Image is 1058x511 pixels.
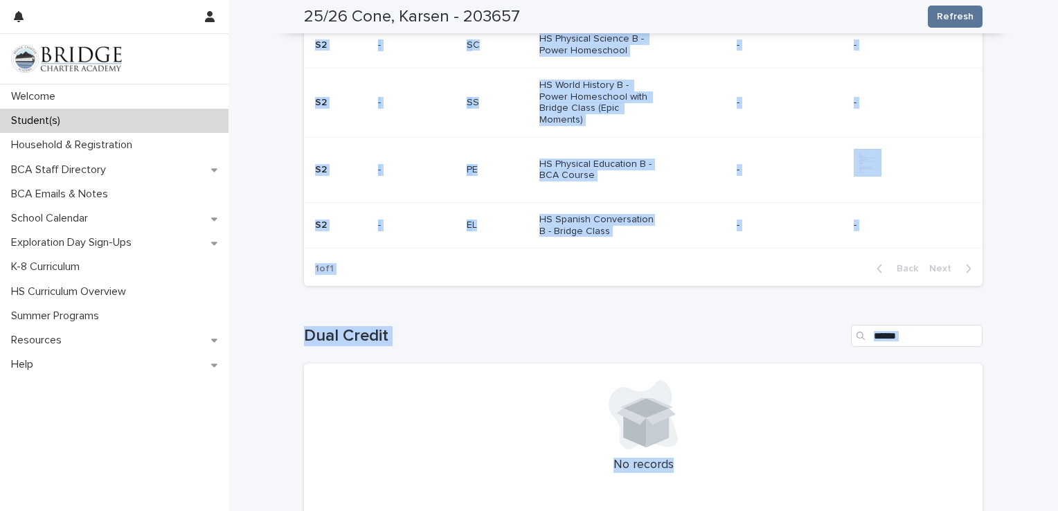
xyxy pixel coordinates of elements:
p: K-8 Curriculum [6,260,91,274]
p: Welcome [6,90,66,103]
span: Next [929,264,960,274]
p: Household & Registration [6,138,143,152]
button: Next [924,262,983,275]
tr: S2-- SCSC HS Physical Science B - Power Homeschool-- [304,22,983,69]
p: S2 [315,97,367,109]
p: BCA Staff Directory [6,163,117,177]
tr: S2-- SSSS HS World History B - Power Homeschool with Bridge Class (Epic Moments)-- [304,68,983,137]
p: S2 [315,164,367,176]
p: PE [467,161,481,176]
img: V1C1m3IdTEidaUdm9Hs0 [11,45,122,73]
p: Exploration Day Sign-Ups [6,236,143,249]
p: Summer Programs [6,310,110,323]
h1: Dual Credit [304,326,845,346]
p: S2 [315,219,367,231]
p: SS [467,94,482,109]
p: EL [467,217,480,231]
p: - [378,37,384,51]
p: - [737,97,843,109]
h2: 25/26 Cone, Karsen - 203657 [304,7,520,27]
p: Help [6,358,44,371]
span: Back [888,264,918,274]
p: - [854,219,960,231]
p: - [737,219,843,231]
p: - [378,94,384,109]
p: Resources [6,334,73,347]
p: Student(s) [6,114,71,127]
p: - [854,39,960,51]
p: - [854,97,960,109]
p: 1 of 1 [304,252,345,286]
p: HS Physical Science B - Power Homeschool [539,33,655,57]
tr: S2-- PEPE HS Physical Education B - BCA Course- [304,138,983,203]
button: Refresh [928,6,983,28]
p: - [737,164,843,176]
p: BCA Emails & Notes [6,188,119,201]
span: Refresh [937,10,974,24]
p: SC [467,37,483,51]
tr: S2-- ELEL HS Spanish Conversation B - Bridge Class-- [304,202,983,249]
input: Search [851,325,983,347]
button: Back [866,262,924,275]
p: - [378,161,384,176]
p: - [378,217,384,231]
p: HS World History B - Power Homeschool with Bridge Class (Epic Moments) [539,80,655,126]
p: - [737,39,843,51]
p: HS Curriculum Overview [6,285,137,298]
p: No records [321,458,966,473]
p: S2 [315,39,367,51]
p: HS Physical Education B - BCA Course [539,159,655,182]
p: HS Spanish Conversation B - Bridge Class [539,214,655,237]
p: School Calendar [6,212,99,225]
